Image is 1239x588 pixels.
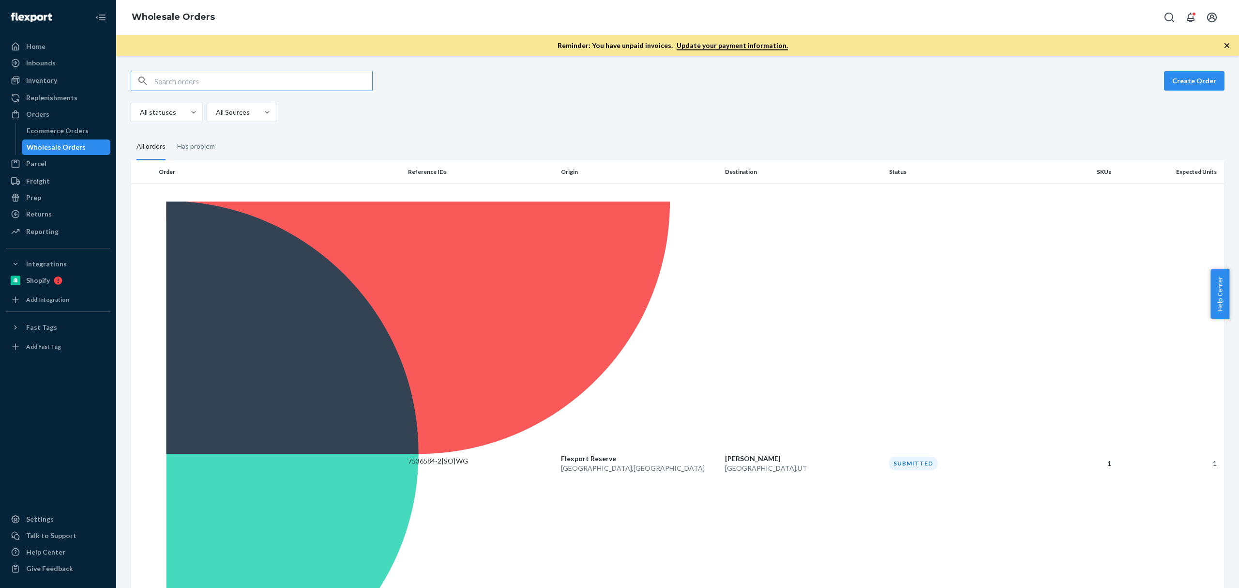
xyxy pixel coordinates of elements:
div: Add Integration [26,295,69,304]
p: 7536584-2|SO|WG [408,456,553,466]
p: [GEOGRAPHIC_DATA] , UT [725,464,881,473]
button: Give Feedback [6,561,110,576]
a: Ecommerce Orders [22,123,111,139]
button: Open Search Box [1160,8,1179,27]
button: Close Navigation [91,8,110,27]
div: Talk to Support [26,531,76,541]
button: Integrations [6,256,110,272]
button: Fast Tags [6,320,110,335]
input: Search orders [154,71,372,91]
a: Parcel [6,156,110,171]
div: Settings [26,514,54,524]
a: Prep [6,190,110,205]
p: [PERSON_NAME] [725,454,881,464]
div: Returns [26,209,52,219]
div: Inbounds [26,58,56,68]
a: Orders [6,107,110,122]
a: Returns [6,206,110,222]
div: Fast Tags [26,323,57,332]
a: Inventory [6,73,110,88]
a: Talk to Support [6,528,110,543]
ol: breadcrumbs [124,3,223,31]
div: Submitted [889,457,937,470]
th: Status [885,160,1038,184]
input: All Sources [215,108,216,117]
input: All statuses [139,108,140,117]
img: Flexport logo [11,13,52,22]
a: Settings [6,511,110,527]
th: Reference IDs [404,160,557,184]
th: SKUs [1039,160,1115,184]
a: Home [6,39,110,54]
a: Add Integration [6,292,110,308]
th: Destination [721,160,885,184]
div: Home [26,42,45,51]
div: Help Center [26,547,65,557]
div: Prep [26,193,41,202]
div: Replenishments [26,93,77,103]
a: Replenishments [6,90,110,106]
a: Inbounds [6,55,110,71]
div: Parcel [26,159,46,169]
p: Reminder: You have unpaid invoices. [558,41,788,50]
div: All orders [136,134,166,160]
div: Has problem [177,134,215,159]
div: Orders [26,109,49,119]
a: Shopify [6,273,110,288]
div: Freight [26,176,50,186]
p: [GEOGRAPHIC_DATA] , [GEOGRAPHIC_DATA] [561,464,717,473]
div: Add Fast Tag [26,342,61,351]
div: Give Feedback [26,564,73,573]
a: Reporting [6,224,110,239]
div: Shopify [26,276,50,285]
div: Wholesale Orders [27,142,86,152]
a: Wholesale Orders [132,12,215,22]
div: Inventory [26,76,57,85]
th: Order [155,160,404,184]
a: Help Center [6,544,110,560]
button: Open account menu [1202,8,1222,27]
button: Create Order [1164,71,1224,91]
a: Wholesale Orders [22,139,111,155]
button: Open notifications [1181,8,1200,27]
div: Reporting [26,227,59,236]
p: Flexport Reserve [561,454,717,464]
th: Expected Units [1115,160,1224,184]
button: Help Center [1210,269,1229,319]
div: Integrations [26,259,67,269]
a: Add Fast Tag [6,339,110,355]
a: Update your payment information. [677,41,788,50]
a: Freight [6,173,110,189]
div: Ecommerce Orders [27,126,89,136]
th: Origin [557,160,721,184]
